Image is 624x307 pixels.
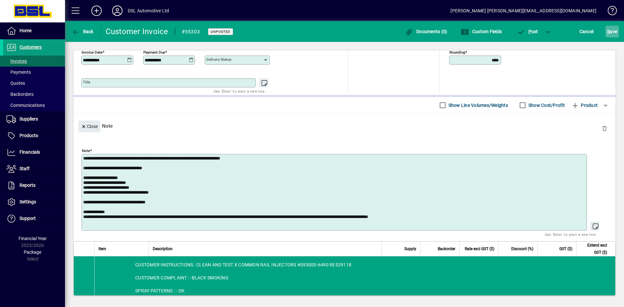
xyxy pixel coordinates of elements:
[528,29,531,34] span: P
[78,121,100,132] button: Close
[19,28,32,33] span: Home
[447,102,508,109] label: Show Line Volumes/Weights
[459,26,503,37] button: Custom Fields
[206,57,231,62] mat-label: Delivery status
[545,231,596,238] mat-hint: Use 'Enter' to start a new line
[404,245,416,252] span: Supply
[514,26,541,37] button: Post
[3,100,65,111] a: Communications
[19,45,42,50] span: Customers
[605,26,619,37] button: Save
[77,123,102,129] app-page-header-button: Close
[607,29,610,34] span: S
[153,245,173,252] span: Description
[83,80,90,84] mat-label: Title
[143,50,165,55] mat-label: Payment due
[607,26,617,37] span: ave
[404,26,449,37] button: Documents (0)
[3,161,65,177] a: Staff
[19,133,38,138] span: Products
[98,245,106,252] span: Item
[19,199,36,204] span: Settings
[3,211,65,227] a: Support
[511,245,533,252] span: Discount (%)
[19,236,47,241] span: Financial Year
[214,87,265,95] mat-hint: Use 'Enter' to start a new line
[580,242,607,256] span: Extend excl GST ($)
[73,114,616,138] div: Note
[3,144,65,160] a: Financials
[597,121,612,136] button: Delete
[6,92,33,97] span: Backorders
[517,29,538,34] span: ost
[24,249,41,255] span: Package
[3,56,65,67] a: Invoices
[81,121,98,132] span: Close
[3,89,65,100] a: Backorders
[6,81,25,86] span: Quotes
[3,23,65,39] a: Home
[3,78,65,89] a: Quotes
[19,216,36,221] span: Support
[3,177,65,194] a: Reports
[578,26,595,37] button: Cancel
[450,6,596,16] div: [PERSON_NAME] [PERSON_NAME][EMAIL_ADDRESS][DOMAIN_NAME]
[465,245,494,252] span: Rate excl GST ($)
[82,148,90,153] mat-label: Note
[579,26,594,37] span: Cancel
[3,67,65,78] a: Payments
[82,50,102,55] mat-label: Invoice date
[19,149,40,155] span: Financials
[19,183,35,188] span: Reports
[559,245,572,252] span: GST ($)
[65,26,101,37] app-page-header-button: Back
[128,6,169,16] div: DSL Automotive Ltd
[211,30,230,34] span: Unposted
[449,50,465,55] mat-label: Rounding
[3,111,65,127] a: Suppliers
[19,166,30,171] span: Staff
[70,26,95,37] button: Back
[182,27,200,37] div: #55303
[405,29,448,34] span: Documents (0)
[527,102,565,109] label: Show Cost/Profit
[107,5,128,17] button: Profile
[86,5,107,17] button: Add
[6,70,31,75] span: Payments
[106,26,168,37] div: Customer Invoice
[19,116,38,122] span: Suppliers
[603,1,616,22] a: Knowledge Base
[461,29,502,34] span: Custom Fields
[3,194,65,210] a: Settings
[571,100,598,110] span: Product
[72,29,94,34] span: Back
[6,58,27,64] span: Invoices
[568,99,601,111] button: Product
[438,245,455,252] span: Backorder
[3,128,65,144] a: Products
[597,125,612,131] app-page-header-button: Delete
[6,103,45,108] span: Communications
